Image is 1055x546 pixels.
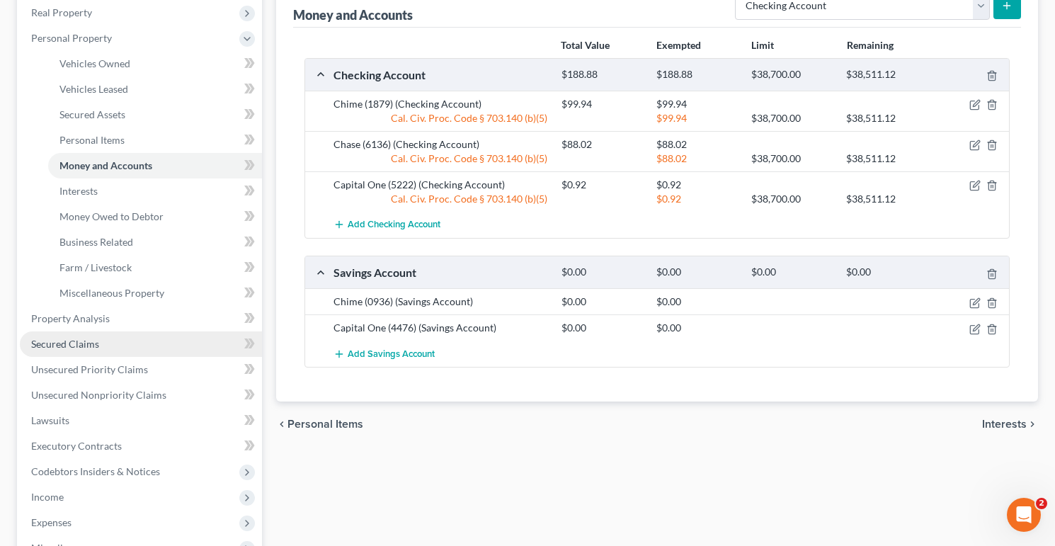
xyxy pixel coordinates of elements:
div: $188.88 [554,68,649,81]
span: Secured Assets [59,108,125,120]
div: $0.00 [554,266,649,279]
div: $38,511.12 [839,152,934,166]
span: Income [31,491,64,503]
div: Capital One (4476) (Savings Account) [326,321,554,335]
span: Vehicles Owned [59,57,130,69]
div: $0.00 [554,295,649,309]
div: Chime (1879) (Checking Account) [326,97,554,111]
button: Add Savings Account [333,341,435,367]
a: Executory Contracts [20,433,262,459]
span: Lawsuits [31,414,69,426]
div: $38,511.12 [839,111,934,125]
div: $0.92 [649,192,744,206]
div: $0.00 [649,321,744,335]
span: Interests [982,419,1027,430]
span: Interests [59,185,98,197]
a: Money Owed to Debtor [48,204,262,229]
span: Unsecured Priority Claims [31,363,148,375]
div: Checking Account [326,67,554,82]
span: Secured Claims [31,338,99,350]
div: Cal. Civ. Proc. Code § 703.140 (b)(5) [326,152,554,166]
i: chevron_right [1027,419,1038,430]
span: Codebtors Insiders & Notices [31,465,160,477]
div: $88.02 [554,137,649,152]
a: Vehicles Owned [48,51,262,76]
div: $99.94 [649,97,744,111]
span: Miscellaneous Property [59,287,164,299]
iframe: Intercom live chat [1007,498,1041,532]
a: Money and Accounts [48,153,262,178]
strong: Total Value [561,39,610,51]
a: Secured Claims [20,331,262,357]
span: Add Checking Account [348,220,440,231]
div: $99.94 [554,97,649,111]
span: 2 [1036,498,1047,509]
a: Secured Assets [48,102,262,127]
div: $38,700.00 [744,111,839,125]
span: Business Related [59,236,133,248]
span: Farm / Livestock [59,261,132,273]
div: $0.00 [649,295,744,309]
a: Miscellaneous Property [48,280,262,306]
a: Personal Items [48,127,262,153]
button: chevron_left Personal Items [276,419,363,430]
div: Money and Accounts [293,6,413,23]
a: Business Related [48,229,262,255]
span: Unsecured Nonpriority Claims [31,389,166,401]
span: Money and Accounts [59,159,152,171]
span: Executory Contracts [31,440,122,452]
span: Personal Items [59,134,125,146]
strong: Remaining [847,39,894,51]
span: Add Savings Account [348,348,435,360]
a: Vehicles Leased [48,76,262,102]
span: Real Property [31,6,92,18]
div: $0.00 [649,266,744,279]
a: Interests [48,178,262,204]
div: $38,700.00 [744,68,839,81]
div: Chime (0936) (Savings Account) [326,295,554,309]
div: $0.00 [744,266,839,279]
div: $38,511.12 [839,192,934,206]
span: Property Analysis [31,312,110,324]
button: Add Checking Account [333,212,440,238]
span: Expenses [31,516,72,528]
a: Unsecured Nonpriority Claims [20,382,262,408]
div: $0.92 [649,178,744,192]
div: $0.00 [554,321,649,335]
div: Capital One (5222) (Checking Account) [326,178,554,192]
i: chevron_left [276,419,287,430]
strong: Exempted [656,39,701,51]
div: $88.02 [649,152,744,166]
div: $99.94 [649,111,744,125]
strong: Limit [751,39,774,51]
div: Chase (6136) (Checking Account) [326,137,554,152]
div: Savings Account [326,265,554,280]
div: $38,700.00 [744,152,839,166]
span: Vehicles Leased [59,83,128,95]
div: $188.88 [649,68,744,81]
div: Cal. Civ. Proc. Code § 703.140 (b)(5) [326,111,554,125]
span: Money Owed to Debtor [59,210,164,222]
div: $88.02 [649,137,744,152]
a: Unsecured Priority Claims [20,357,262,382]
div: $0.00 [839,266,934,279]
a: Lawsuits [20,408,262,433]
div: $0.92 [554,178,649,192]
div: $38,700.00 [744,192,839,206]
span: Personal Property [31,32,112,44]
span: Personal Items [287,419,363,430]
a: Property Analysis [20,306,262,331]
div: $38,511.12 [839,68,934,81]
button: Interests chevron_right [982,419,1038,430]
div: Cal. Civ. Proc. Code § 703.140 (b)(5) [326,192,554,206]
a: Farm / Livestock [48,255,262,280]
